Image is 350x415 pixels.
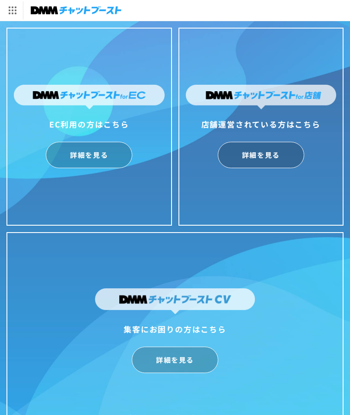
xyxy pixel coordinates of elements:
[14,117,165,131] div: EC利用の方はこちら
[14,85,165,109] img: DMMチャットブーストforEC
[31,4,121,16] img: チャットブースト
[95,322,255,336] div: 集客にお困りの方はこちら
[186,85,337,109] img: DMMチャットブーストfor店舗
[95,288,255,314] img: DMMチャットブーストCV
[186,117,337,131] div: 店舗運営されている方はこちら
[218,142,304,168] a: 詳細を見る
[132,347,218,373] a: 詳細を見る
[1,1,23,19] img: サービス
[46,142,132,168] a: 詳細を見る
